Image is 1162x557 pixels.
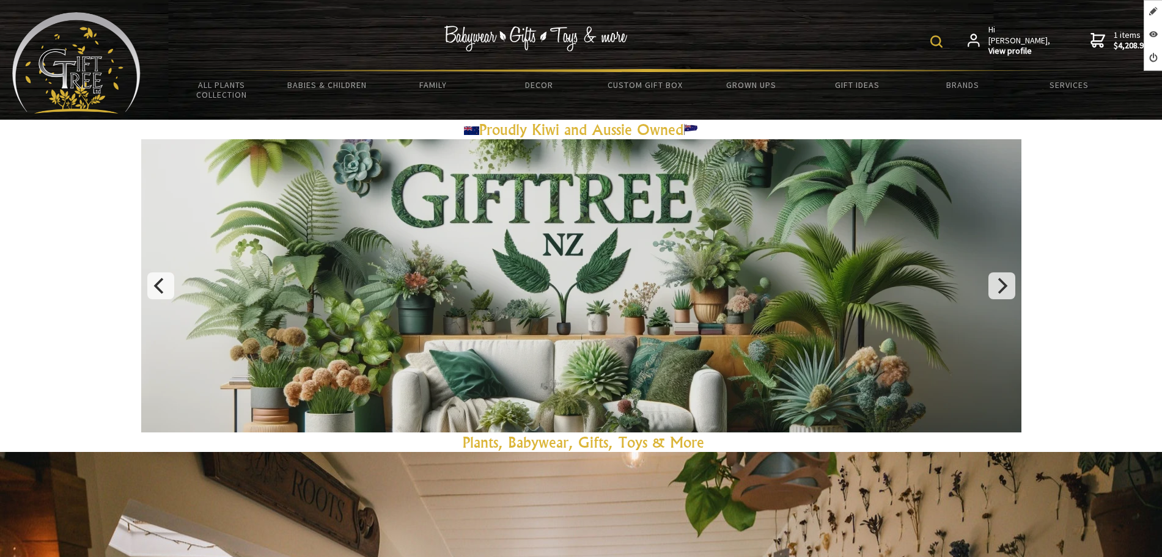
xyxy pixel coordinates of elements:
a: Hi [PERSON_NAME],View profile [968,24,1051,57]
a: Gift Ideas [804,72,910,98]
a: 1 items$4,208.99 [1090,24,1148,57]
a: Services [1016,72,1122,98]
span: 1 items [1114,29,1148,51]
a: Brands [910,72,1016,98]
img: product search [930,35,943,48]
a: Babies & Children [274,72,380,98]
span: Hi [PERSON_NAME], [988,24,1051,57]
img: Babywear - Gifts - Toys & more [444,26,627,51]
button: Previous [147,272,174,299]
a: All Plants Collection [169,72,274,107]
strong: $4,208.99 [1114,40,1148,51]
a: Family [380,72,486,98]
a: Custom Gift Box [592,72,698,98]
button: Next [988,272,1015,299]
a: Decor [486,72,592,98]
a: Plants, Babywear, Gifts, Toys & Mor [463,433,697,451]
a: Proudly Kiwi and Aussie Owned [464,120,699,139]
a: Grown Ups [698,72,804,98]
strong: View profile [988,46,1051,57]
img: Babyware - Gifts - Toys and more... [12,12,141,114]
